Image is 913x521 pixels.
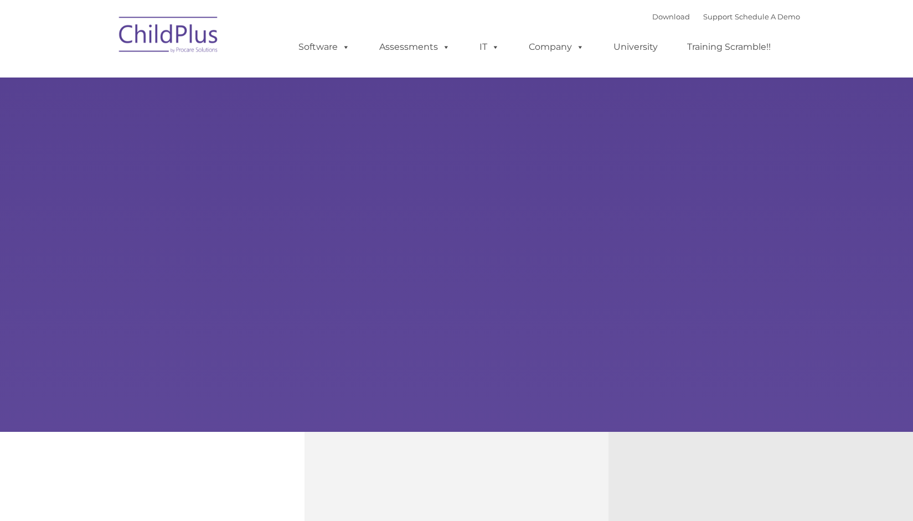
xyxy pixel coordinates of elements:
[652,12,690,21] a: Download
[652,12,800,21] font: |
[287,36,361,58] a: Software
[518,36,595,58] a: Company
[703,12,733,21] a: Support
[114,9,224,64] img: ChildPlus by Procare Solutions
[602,36,669,58] a: University
[368,36,461,58] a: Assessments
[676,36,782,58] a: Training Scramble!!
[468,36,510,58] a: IT
[735,12,800,21] a: Schedule A Demo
